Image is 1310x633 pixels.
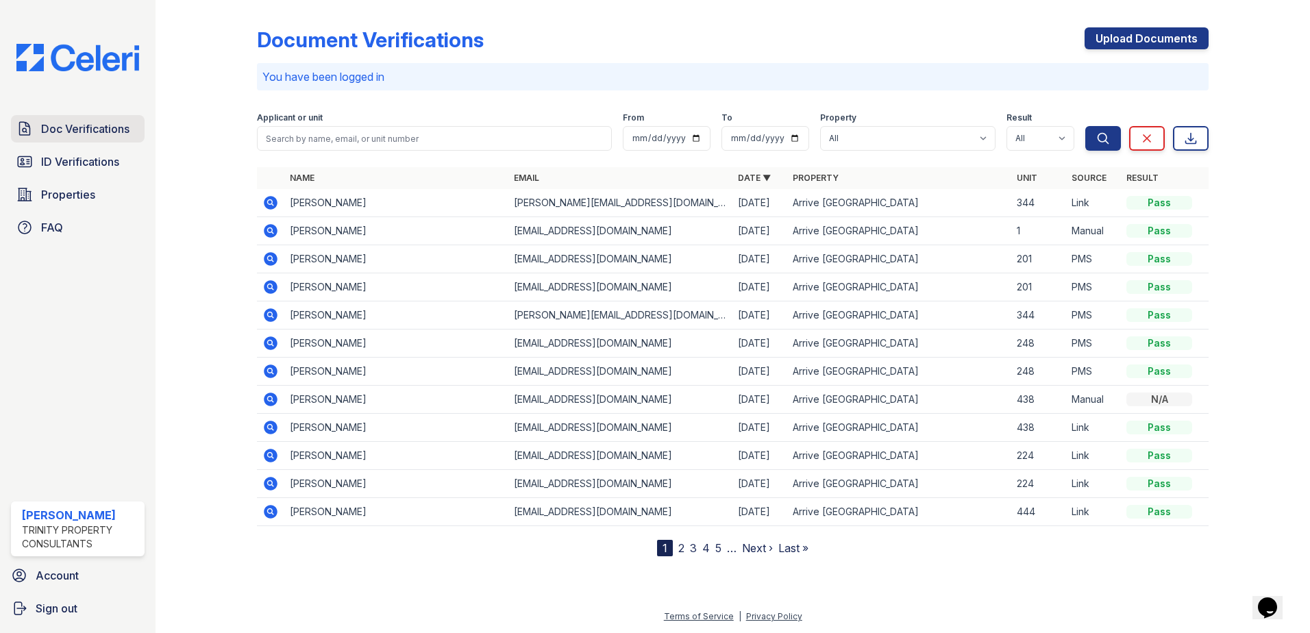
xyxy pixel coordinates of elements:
td: [DATE] [732,386,787,414]
a: Doc Verifications [11,115,145,142]
div: 1 [657,540,673,556]
a: Source [1072,173,1107,183]
div: Pass [1126,421,1192,434]
td: [DATE] [732,330,787,358]
td: [PERSON_NAME] [284,358,508,386]
td: [DATE] [732,273,787,301]
td: PMS [1066,245,1121,273]
td: Arrive [GEOGRAPHIC_DATA] [787,217,1011,245]
td: [PERSON_NAME] [284,386,508,414]
a: Privacy Policy [746,611,802,621]
a: Sign out [5,595,150,622]
td: 1 [1011,217,1066,245]
div: Pass [1126,336,1192,350]
span: Properties [41,186,95,203]
div: Pass [1126,308,1192,322]
td: Arrive [GEOGRAPHIC_DATA] [787,414,1011,442]
td: Link [1066,189,1121,217]
td: Arrive [GEOGRAPHIC_DATA] [787,245,1011,273]
a: Account [5,562,150,589]
div: [PERSON_NAME] [22,507,139,523]
td: [DATE] [732,442,787,470]
div: Pass [1126,252,1192,266]
td: [EMAIL_ADDRESS][DOMAIN_NAME] [508,217,732,245]
label: Property [820,112,856,123]
td: PMS [1066,301,1121,330]
td: [PERSON_NAME] [284,470,508,498]
td: [EMAIL_ADDRESS][DOMAIN_NAME] [508,414,732,442]
td: Manual [1066,386,1121,414]
td: Arrive [GEOGRAPHIC_DATA] [787,330,1011,358]
input: Search by name, email, or unit number [257,126,612,151]
td: [EMAIL_ADDRESS][DOMAIN_NAME] [508,442,732,470]
td: [PERSON_NAME] [284,414,508,442]
td: Arrive [GEOGRAPHIC_DATA] [787,189,1011,217]
span: Account [36,567,79,584]
td: 438 [1011,386,1066,414]
span: ID Verifications [41,153,119,170]
label: To [721,112,732,123]
td: [EMAIL_ADDRESS][DOMAIN_NAME] [508,386,732,414]
td: PMS [1066,330,1121,358]
div: Document Verifications [257,27,484,52]
td: 224 [1011,470,1066,498]
label: From [623,112,644,123]
td: [EMAIL_ADDRESS][DOMAIN_NAME] [508,358,732,386]
a: Property [793,173,839,183]
a: FAQ [11,214,145,241]
td: Arrive [GEOGRAPHIC_DATA] [787,442,1011,470]
td: [EMAIL_ADDRESS][DOMAIN_NAME] [508,498,732,526]
td: [PERSON_NAME][EMAIL_ADDRESS][DOMAIN_NAME] [508,189,732,217]
p: You have been logged in [262,69,1203,85]
td: Link [1066,470,1121,498]
td: [DATE] [732,498,787,526]
div: Trinity Property Consultants [22,523,139,551]
img: CE_Logo_Blue-a8612792a0a2168367f1c8372b55b34899dd931a85d93a1a3d3e32e68fde9ad4.png [5,44,150,71]
td: [PERSON_NAME] [284,498,508,526]
td: PMS [1066,358,1121,386]
a: 4 [702,541,710,555]
a: Name [290,173,314,183]
span: Sign out [36,600,77,617]
td: [PERSON_NAME] [284,273,508,301]
td: Arrive [GEOGRAPHIC_DATA] [787,386,1011,414]
a: Date ▼ [738,173,771,183]
a: Last » [778,541,808,555]
td: [DATE] [732,217,787,245]
td: 444 [1011,498,1066,526]
iframe: chat widget [1252,578,1296,619]
a: ID Verifications [11,148,145,175]
td: 201 [1011,273,1066,301]
td: Arrive [GEOGRAPHIC_DATA] [787,358,1011,386]
a: Terms of Service [664,611,734,621]
td: [EMAIL_ADDRESS][DOMAIN_NAME] [508,330,732,358]
a: Unit [1017,173,1037,183]
td: Manual [1066,217,1121,245]
label: Result [1006,112,1032,123]
td: [DATE] [732,245,787,273]
label: Applicant or unit [257,112,323,123]
a: 2 [678,541,684,555]
a: Email [514,173,539,183]
span: … [727,540,737,556]
div: Pass [1126,449,1192,462]
td: [PERSON_NAME] [284,245,508,273]
td: [DATE] [732,189,787,217]
div: Pass [1126,364,1192,378]
td: 248 [1011,330,1066,358]
td: Arrive [GEOGRAPHIC_DATA] [787,273,1011,301]
td: Link [1066,414,1121,442]
td: [PERSON_NAME][EMAIL_ADDRESS][DOMAIN_NAME] [508,301,732,330]
td: 224 [1011,442,1066,470]
div: Pass [1126,280,1192,294]
td: Link [1066,498,1121,526]
td: [EMAIL_ADDRESS][DOMAIN_NAME] [508,470,732,498]
a: Next › [742,541,773,555]
td: 344 [1011,301,1066,330]
td: [PERSON_NAME] [284,217,508,245]
td: [PERSON_NAME] [284,442,508,470]
td: PMS [1066,273,1121,301]
span: Doc Verifications [41,121,129,137]
td: [PERSON_NAME] [284,301,508,330]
